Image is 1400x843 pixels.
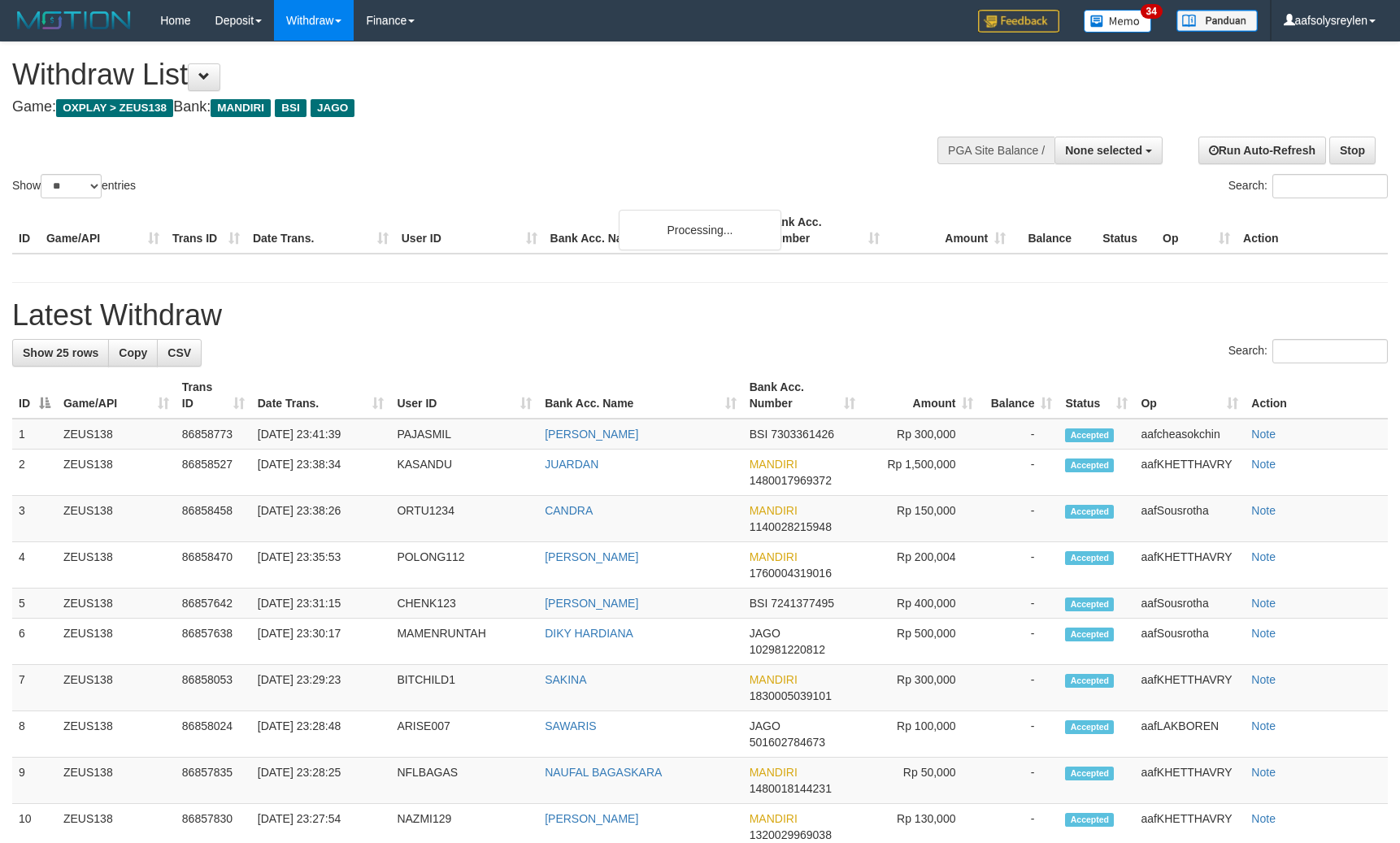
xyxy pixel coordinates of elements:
td: - [980,711,1059,758]
img: MOTION_logo.png [12,8,136,33]
td: 3 [12,496,57,542]
input: Search: [1272,339,1388,363]
span: Copy 1830005039101 to clipboard [750,689,832,702]
span: BSI [275,99,307,117]
td: - [980,450,1059,496]
a: SAKINA [545,673,586,686]
th: ID: activate to sort column descending [12,372,57,419]
td: aafSousrotha [1134,496,1245,542]
td: 9 [12,758,57,804]
td: Rp 300,000 [862,665,980,711]
span: Copy 1320029969038 to clipboard [750,828,832,841]
td: aafSousrotha [1134,619,1245,665]
span: Accepted [1065,720,1114,734]
th: Date Trans. [246,207,395,254]
span: Accepted [1065,551,1114,565]
td: ZEUS138 [57,450,176,496]
a: Note [1251,504,1276,517]
span: Copy 1480018144231 to clipboard [750,782,832,795]
span: Copy 1480017969372 to clipboard [750,474,832,487]
td: 86858470 [176,542,251,589]
td: 1 [12,419,57,450]
td: [DATE] 23:31:15 [251,589,391,619]
td: 8 [12,711,57,758]
td: PAJASMIL [390,419,538,450]
th: Op: activate to sort column ascending [1134,372,1245,419]
td: ZEUS138 [57,496,176,542]
a: Note [1251,719,1276,732]
span: Accepted [1065,428,1114,442]
a: Note [1251,673,1276,686]
span: Copy [119,346,147,359]
td: - [980,496,1059,542]
td: BITCHILD1 [390,665,538,711]
th: Op [1156,207,1237,254]
button: None selected [1054,137,1163,164]
a: [PERSON_NAME] [545,550,638,563]
td: KASANDU [390,450,538,496]
td: 86858773 [176,419,251,450]
td: aafKHETTHAVRY [1134,450,1245,496]
td: [DATE] 23:28:25 [251,758,391,804]
a: CSV [157,339,202,367]
h1: Withdraw List [12,59,917,91]
td: Rp 300,000 [862,419,980,450]
label: Search: [1228,174,1388,198]
td: [DATE] 23:41:39 [251,419,391,450]
span: Accepted [1065,628,1114,641]
span: Copy 1760004319016 to clipboard [750,567,832,580]
span: JAGO [750,627,780,640]
span: Accepted [1065,597,1114,611]
td: Rp 200,004 [862,542,980,589]
span: 34 [1141,4,1163,19]
td: aafSousrotha [1134,589,1245,619]
a: Note [1251,550,1276,563]
span: MANDIRI [750,812,798,825]
th: Bank Acc. Number [760,207,886,254]
th: Date Trans.: activate to sort column ascending [251,372,391,419]
label: Show entries [12,174,136,198]
span: Copy 7303361426 to clipboard [771,428,834,441]
td: ZEUS138 [57,665,176,711]
td: POLONG112 [390,542,538,589]
td: CHENK123 [390,589,538,619]
td: 86857642 [176,589,251,619]
input: Search: [1272,174,1388,198]
td: [DATE] 23:38:26 [251,496,391,542]
td: 5 [12,589,57,619]
td: 86858053 [176,665,251,711]
span: JAGO [750,719,780,732]
th: Action [1237,207,1388,254]
span: MANDIRI [211,99,271,117]
td: - [980,758,1059,804]
a: Note [1251,627,1276,640]
td: ZEUS138 [57,542,176,589]
td: [DATE] 23:28:48 [251,711,391,758]
td: 7 [12,665,57,711]
td: [DATE] 23:30:17 [251,619,391,665]
td: ZEUS138 [57,711,176,758]
span: Accepted [1065,767,1114,780]
th: User ID: activate to sort column ascending [390,372,538,419]
a: NAUFAL BAGASKARA [545,766,662,779]
a: Note [1251,428,1276,441]
select: Showentries [41,174,102,198]
a: Stop [1329,137,1376,164]
span: MANDIRI [750,766,798,779]
td: 4 [12,542,57,589]
td: [DATE] 23:35:53 [251,542,391,589]
td: - [980,619,1059,665]
td: ZEUS138 [57,619,176,665]
td: 86857638 [176,619,251,665]
td: ORTU1234 [390,496,538,542]
span: Accepted [1065,813,1114,827]
a: DIKY HARDIANA [545,627,633,640]
a: Note [1251,812,1276,825]
th: Amount: activate to sort column ascending [862,372,980,419]
span: JAGO [311,99,354,117]
td: - [980,589,1059,619]
td: - [980,542,1059,589]
td: NFLBAGAS [390,758,538,804]
span: MANDIRI [750,673,798,686]
td: 86858024 [176,711,251,758]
